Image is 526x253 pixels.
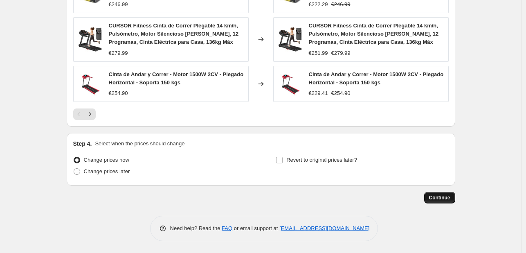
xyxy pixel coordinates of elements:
[309,0,328,9] div: €222.29
[95,140,184,148] p: Select when the prices should change
[331,89,351,97] strike: €254.90
[278,27,302,52] img: 71RiKUisTzL_80x.jpg
[78,27,102,52] img: 71RiKUisTzL_80x.jpg
[279,225,369,231] a: [EMAIL_ADDRESS][DOMAIN_NAME]
[109,23,239,45] span: CURSOR Fitness Cinta de Correr Plegable 14 km/h, Pulsómetro, Motor Silencioso [PERSON_NAME], 12 P...
[309,23,439,45] span: CURSOR Fitness Cinta de Correr Plegable 14 km/h, Pulsómetro, Motor Silencioso [PERSON_NAME], 12 P...
[424,192,455,203] button: Continue
[109,89,128,97] div: €254.90
[286,157,357,163] span: Revert to original prices later?
[429,194,450,201] span: Continue
[84,108,96,120] button: Next
[331,49,351,57] strike: €279.99
[232,225,279,231] span: or email support at
[109,0,128,9] div: €246.99
[309,89,328,97] div: €229.41
[278,72,302,96] img: 51vaNW8m7uL_80x.jpg
[222,225,232,231] a: FAQ
[73,108,96,120] nav: Pagination
[78,72,102,96] img: 51vaNW8m7uL_80x.jpg
[73,140,92,148] h2: Step 4.
[109,49,128,57] div: €279.99
[170,225,222,231] span: Need help? Read the
[331,0,351,9] strike: €246.99
[109,71,244,86] span: Cinta de Andar y Correr - Motor 1500W 2CV - Plegado Horizontal - Soporta 150 kgs
[84,157,129,163] span: Change prices now
[84,168,130,174] span: Change prices later
[309,71,444,86] span: Cinta de Andar y Correr - Motor 1500W 2CV - Plegado Horizontal - Soporta 150 kgs
[309,49,328,57] div: €251.99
